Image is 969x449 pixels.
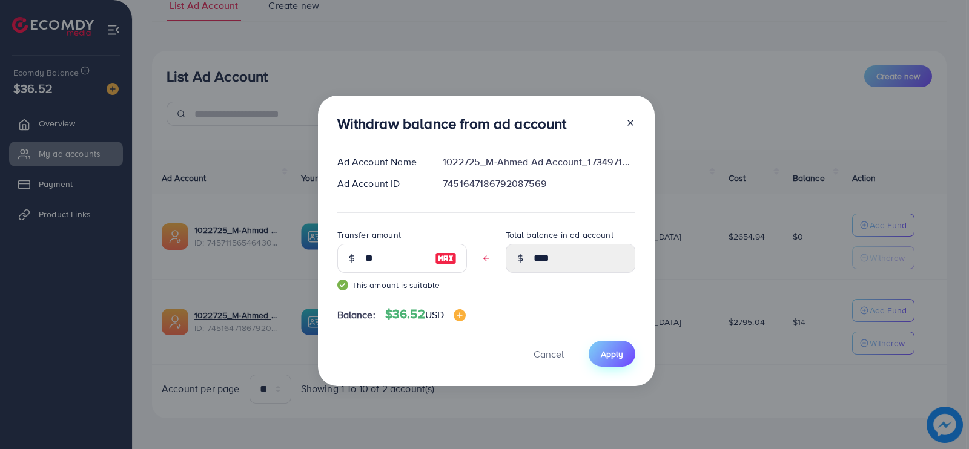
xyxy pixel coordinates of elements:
[328,155,434,169] div: Ad Account Name
[337,115,567,133] h3: Withdraw balance from ad account
[425,308,444,321] span: USD
[601,348,623,360] span: Apply
[433,177,644,191] div: 7451647186792087569
[435,251,457,266] img: image
[385,307,466,322] h4: $36.52
[337,280,348,290] img: guide
[328,177,434,191] div: Ad Account ID
[337,308,375,322] span: Balance:
[518,341,579,367] button: Cancel
[534,347,564,361] span: Cancel
[506,229,613,241] label: Total balance in ad account
[337,229,401,241] label: Transfer amount
[589,341,635,367] button: Apply
[337,279,467,291] small: This amount is suitable
[454,309,466,321] img: image
[433,155,644,169] div: 1022725_M-Ahmed Ad Account_1734971817368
